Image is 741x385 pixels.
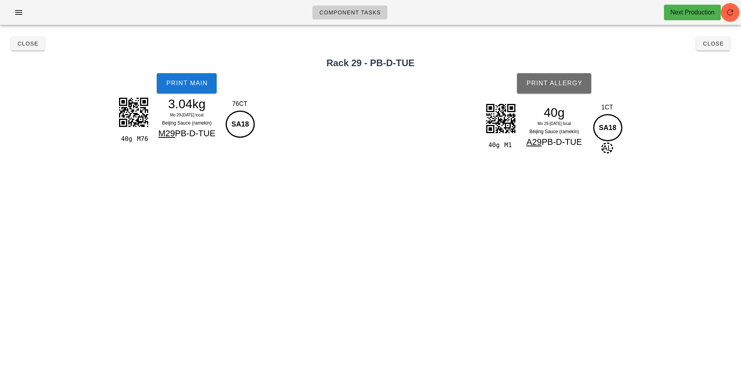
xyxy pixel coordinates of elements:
[17,40,39,47] span: Close
[593,114,622,141] div: SA18
[481,99,520,138] img: coYshwQASINq2KTQYO4g8ZpZ0h4pRIBgg1EEi2jJ+ySHaRNSRbVDsEmpotBpL4isRAgm+o1MgmQwMZPsYDITWSNM7MGrWuqwc...
[696,37,730,51] button: Close
[166,80,208,87] span: Print Main
[312,5,387,19] a: Component Tasks
[601,142,613,153] span: AL
[175,128,215,138] span: PB-D-TUE
[538,121,571,126] span: Mo 29-[DATE] local
[670,8,715,17] div: Next Production
[226,111,255,138] div: SA18
[541,137,582,147] span: PB-D-TUE
[520,128,588,135] div: Beijing Sauce (ramekin)
[517,73,591,93] button: Print Allergy
[11,37,45,51] button: Close
[114,93,153,132] img: BZBIIQQlBauCSELwSZHhRCC0sI1IWQh2OSoEEJQWrgmhCwEmxwVQghKC9eEkIVgk6NCCEFp4ZoQshBsctRvpVVcPrsjUmAAAA...
[591,103,624,112] div: 1CT
[526,137,541,147] span: A29
[118,134,134,144] div: 40g
[157,73,217,93] button: Print Main
[224,99,256,109] div: 76CT
[134,134,150,144] div: M76
[158,128,175,138] span: M29
[526,80,582,87] span: Print Allergy
[170,113,203,117] span: Mo 29-[DATE] local
[5,56,736,70] h2: Rack 29 - PB-D-TUE
[702,40,724,47] span: Close
[501,140,517,150] div: M1
[485,140,501,150] div: 40g
[520,107,588,118] div: 40g
[153,98,221,110] div: 3.04kg
[153,119,221,127] div: Beijing Sauce (ramekin)
[319,9,381,16] span: Component Tasks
